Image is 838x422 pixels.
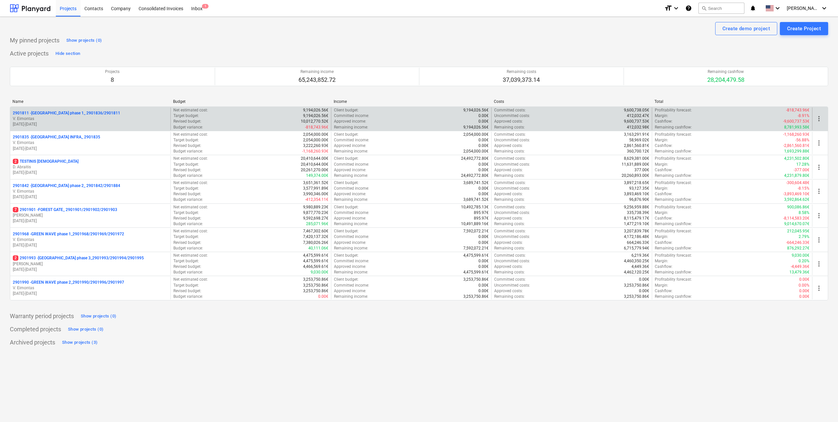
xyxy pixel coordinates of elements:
[624,119,649,124] p: 9,600,737.53€
[303,240,328,246] p: 7,380,026.26€
[66,324,105,335] button: Show projects (0)
[13,134,100,140] p: 2901835 - [GEOGRAPHIC_DATA] INFRA_ 2901835
[784,197,809,202] p: 3,592,864.62€
[303,143,328,149] p: 3,222,260.93€
[634,167,649,173] p: 377.00€
[334,143,366,149] p: Approved income :
[722,24,770,33] div: Create demo project
[173,240,201,246] p: Revised budget :
[79,311,118,321] button: Show projects (0)
[13,183,120,189] p: 2901842 - [GEOGRAPHIC_DATA] phase 2_ 2901842/2901884
[655,137,668,143] p: Margin :
[298,76,336,84] p: 65,243,852.72
[13,134,168,151] div: 2901835 -[GEOGRAPHIC_DATA] INFRA_ 2901835V. Eimontas[DATE]-[DATE]
[780,22,828,35] button: Create Project
[334,173,368,178] p: Remaining income :
[655,234,668,240] p: Margin :
[334,113,369,119] p: Committed income :
[334,180,359,186] p: Client budget :
[173,210,199,216] p: Target budget :
[478,143,489,149] p: 0.00€
[10,36,59,44] p: My pinned projects
[301,162,328,167] p: 20,410,644.00€
[13,110,120,116] p: 2901811 - [GEOGRAPHIC_DATA] phase 1_ 2901836/2901811
[750,4,756,12] i: notifications
[13,189,168,194] p: V. Eimontas
[655,216,673,221] p: Cashflow :
[624,107,649,113] p: 9,600,738.05€
[624,221,649,227] p: 1,477,219.10€
[494,240,523,246] p: Approved costs :
[303,137,328,143] p: 2,054,000.00€
[334,186,369,191] p: Committed income :
[10,50,49,58] p: Active projects
[334,240,366,246] p: Approved income :
[334,119,366,124] p: Approved income :
[494,119,523,124] p: Approved costs :
[13,159,18,164] span: 2
[629,186,649,191] p: 93,127.35€
[783,119,809,124] p: -9,600,737.53€
[173,143,201,149] p: Revised budget :
[13,207,117,213] p: 2901901 - FOREST GATE_ 2901901/2901902/2901903
[478,234,489,240] p: 0.00€
[654,99,810,104] div: Total
[494,216,523,221] p: Approved costs :
[655,258,668,264] p: Margin :
[306,221,328,227] p: 285,071.96€
[655,156,692,161] p: Profitability forecast :
[655,253,692,258] p: Profitability forecast :
[334,137,369,143] p: Committed income :
[624,246,649,251] p: 6,715,779.94€
[655,204,692,210] p: Profitability forecast :
[13,255,18,261] span: 2
[173,191,201,197] p: Revised budget :
[815,163,823,171] span: more_vert
[13,255,168,272] div: 22901993 -[GEOGRAPHIC_DATA] phase 3_2901993/2901994/2901995[PERSON_NAME][DATE]-[DATE]
[494,99,649,104] div: Costs
[655,180,692,186] p: Profitability forecast :
[173,107,208,113] p: Net estimated cost :
[173,228,208,234] p: Net estimated cost :
[494,228,526,234] p: Committed costs :
[494,253,526,258] p: Committed costs :
[478,258,489,264] p: 0.00€
[173,197,203,202] p: Budget variance :
[13,194,168,200] p: [DATE] - [DATE]
[13,159,168,176] div: 2TESTINIS [DEMOGRAPHIC_DATA]D. Abraitis[DATE]-[DATE]
[334,107,359,113] p: Client budget :
[627,210,649,216] p: 335,738.39€
[303,264,328,270] p: 4,466,569.61€
[784,156,809,161] p: 4,231,502.80€
[715,22,777,35] button: Create demo project
[334,221,368,227] p: Remaining income :
[629,197,649,202] p: 96,876.90€
[13,231,124,237] p: 2901968 - GREEN WAVE phase 1_2901968/2901969/2901972
[12,99,168,104] div: Name
[13,261,168,267] p: [PERSON_NAME]
[303,216,328,221] p: 9,592,698.27€
[173,221,203,227] p: Budget variance :
[105,76,120,84] p: 8
[707,76,744,84] p: 28,204,479.58
[13,164,168,170] p: D. Abraitis
[105,69,120,75] p: Projects
[66,37,102,44] div: Show projects (0)
[494,132,526,137] p: Committed costs :
[173,156,208,161] p: Net estimated cost :
[624,204,649,210] p: 9,256,959.88€
[494,210,530,216] p: Uncommitted costs :
[494,204,526,210] p: Committed costs :
[655,221,692,227] p: Remaining cashflow :
[478,113,489,119] p: 0.00€
[655,173,692,178] p: Remaining cashflow :
[13,285,168,291] p: V. Eimontas
[13,140,168,146] p: V. Eimontas
[13,237,168,243] p: V. Eimontas
[302,149,328,154] p: -1,168,260.93€
[494,113,530,119] p: Uncommitted costs :
[795,137,809,143] p: -56.88%
[303,180,328,186] p: 3,651,361.52€
[655,240,673,246] p: Cashflow :
[13,116,168,122] p: V. Eimontas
